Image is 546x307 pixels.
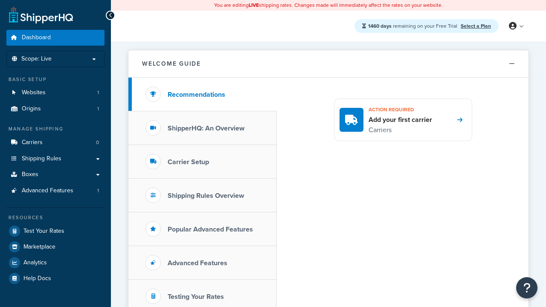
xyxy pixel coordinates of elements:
span: 0 [96,139,99,146]
a: Carriers0 [6,135,105,151]
span: Advanced Features [22,187,73,194]
span: Test Your Rates [23,228,64,235]
li: Advanced Features [6,183,105,199]
li: Origins [6,101,105,117]
h3: Carrier Setup [168,158,209,166]
a: Origins1 [6,101,105,117]
h3: ShipperHQ: An Overview [168,125,244,132]
a: Marketplace [6,239,105,255]
span: Scope: Live [21,55,52,63]
a: Dashboard [6,30,105,46]
h3: Testing Your Rates [168,293,224,301]
div: Manage Shipping [6,125,105,133]
h2: Welcome Guide [142,61,201,67]
h3: Action required [369,104,432,115]
span: Marketplace [23,243,55,251]
a: Shipping Rules [6,151,105,167]
div: Resources [6,214,105,221]
strong: 1460 days [368,22,392,30]
span: Websites [22,89,46,96]
h4: Add your first carrier [369,115,432,125]
a: Boxes [6,167,105,182]
span: Shipping Rules [22,155,61,162]
a: Analytics [6,255,105,270]
span: Origins [22,105,41,113]
span: Analytics [23,259,47,266]
h3: Advanced Features [168,259,227,267]
span: Boxes [22,171,38,178]
span: Dashboard [22,34,51,41]
button: Open Resource Center [516,277,537,298]
p: Carriers [369,125,432,136]
h3: Recommendations [168,91,225,98]
li: Websites [6,85,105,101]
span: remaining on your Free Trial [368,22,459,30]
span: 1 [97,105,99,113]
a: Select a Plan [461,22,491,30]
h3: Shipping Rules Overview [168,192,244,200]
b: LIVE [249,1,259,9]
a: Help Docs [6,271,105,286]
a: Advanced Features1 [6,183,105,199]
a: Websites1 [6,85,105,101]
span: 1 [97,187,99,194]
li: Carriers [6,135,105,151]
span: 1 [97,89,99,96]
h3: Popular Advanced Features [168,226,253,233]
span: Carriers [22,139,43,146]
div: Basic Setup [6,76,105,83]
span: Help Docs [23,275,51,282]
a: Test Your Rates [6,223,105,239]
button: Welcome Guide [128,50,529,78]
